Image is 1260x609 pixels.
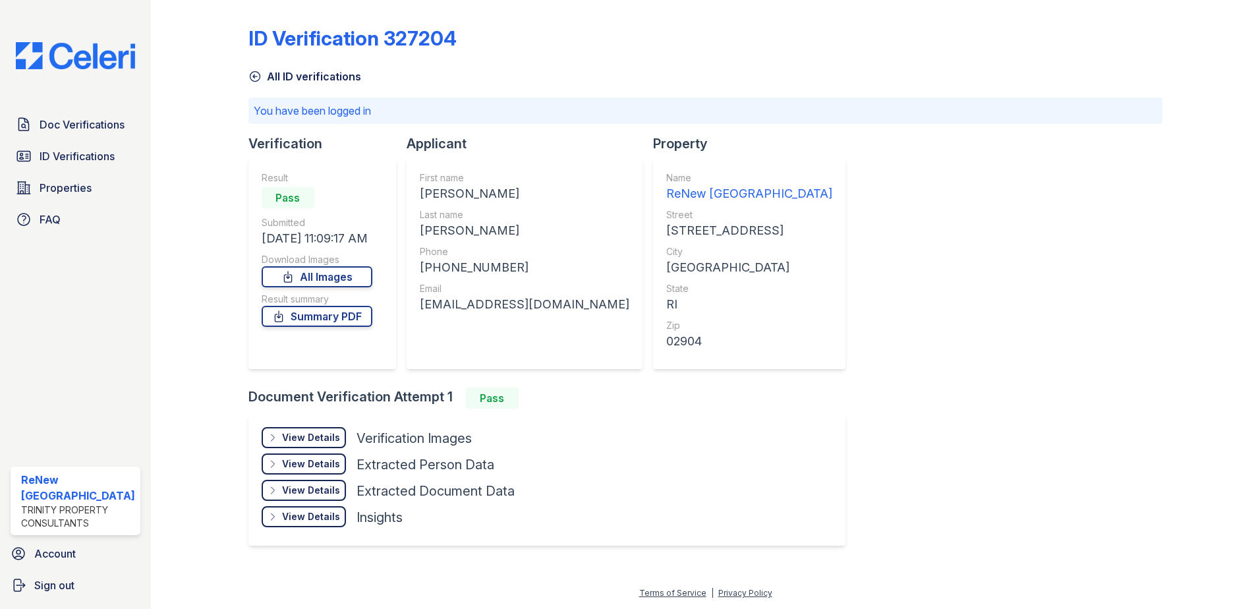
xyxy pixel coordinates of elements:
[420,185,629,203] div: [PERSON_NAME]
[420,245,629,258] div: Phone
[666,221,832,240] div: [STREET_ADDRESS]
[40,117,125,132] span: Doc Verifications
[262,171,372,185] div: Result
[357,455,494,474] div: Extracted Person Data
[666,171,832,203] a: Name ReNew [GEOGRAPHIC_DATA]
[653,134,856,153] div: Property
[420,295,629,314] div: [EMAIL_ADDRESS][DOMAIN_NAME]
[262,266,372,287] a: All Images
[666,171,832,185] div: Name
[40,212,61,227] span: FAQ
[420,258,629,277] div: [PHONE_NUMBER]
[11,206,140,233] a: FAQ
[248,388,856,409] div: Document Verification Attempt 1
[248,134,407,153] div: Verification
[357,508,403,527] div: Insights
[420,171,629,185] div: First name
[466,388,519,409] div: Pass
[262,187,314,208] div: Pass
[639,588,706,598] a: Terms of Service
[711,588,714,598] div: |
[407,134,653,153] div: Applicant
[262,306,372,327] a: Summary PDF
[34,577,74,593] span: Sign out
[420,282,629,295] div: Email
[5,572,146,598] a: Sign out
[666,295,832,314] div: RI
[40,148,115,164] span: ID Verifications
[718,588,772,598] a: Privacy Policy
[21,504,135,530] div: Trinity Property Consultants
[420,208,629,221] div: Last name
[282,431,340,444] div: View Details
[11,143,140,169] a: ID Verifications
[262,293,372,306] div: Result summary
[666,332,832,351] div: 02904
[282,484,340,497] div: View Details
[262,229,372,248] div: [DATE] 11:09:17 AM
[282,457,340,471] div: View Details
[11,111,140,138] a: Doc Verifications
[666,258,832,277] div: [GEOGRAPHIC_DATA]
[420,221,629,240] div: [PERSON_NAME]
[262,216,372,229] div: Submitted
[248,69,361,84] a: All ID verifications
[666,245,832,258] div: City
[248,26,457,50] div: ID Verification 327204
[262,253,372,266] div: Download Images
[357,482,515,500] div: Extracted Document Data
[666,319,832,332] div: Zip
[666,282,832,295] div: State
[21,472,135,504] div: ReNew [GEOGRAPHIC_DATA]
[666,208,832,221] div: Street
[282,510,340,523] div: View Details
[5,540,146,567] a: Account
[254,103,1158,119] p: You have been logged in
[5,42,146,69] img: CE_Logo_Blue-a8612792a0a2168367f1c8372b55b34899dd931a85d93a1a3d3e32e68fde9ad4.png
[11,175,140,201] a: Properties
[40,180,92,196] span: Properties
[666,185,832,203] div: ReNew [GEOGRAPHIC_DATA]
[34,546,76,562] span: Account
[357,429,472,448] div: Verification Images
